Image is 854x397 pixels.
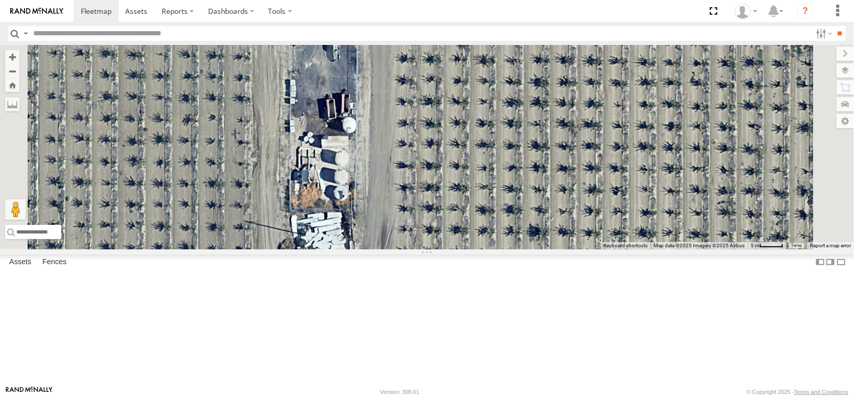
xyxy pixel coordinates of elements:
a: Visit our Website [6,387,53,397]
label: Dock Summary Table to the Left [815,254,825,269]
label: Hide Summary Table [836,254,846,269]
label: Assets [4,255,36,269]
img: rand-logo.svg [10,8,63,15]
label: Search Filter Options [812,26,834,41]
button: Zoom out [5,64,19,78]
span: 5 m [751,243,759,248]
label: Dock Summary Table to the Right [825,254,836,269]
div: © Copyright 2025 - [747,389,848,395]
label: Search Query [21,26,30,41]
div: Version: 308.01 [380,389,419,395]
label: Measure [5,97,19,111]
button: Keyboard shortcuts [603,242,647,249]
span: Map data ©2025 Imagery ©2025 Airbus [654,243,745,248]
label: Fences [37,255,72,269]
button: Drag Pegman onto the map to open Street View [5,199,26,220]
i: ? [797,3,814,19]
label: Map Settings [837,114,854,128]
button: Zoom Home [5,78,19,92]
div: Dennis Braga [731,4,761,19]
button: Map Scale: 5 m per 43 pixels [748,242,786,249]
a: Report a map error [810,243,851,248]
button: Zoom in [5,50,19,64]
a: Terms (opens in new tab) [792,244,802,248]
a: Terms and Conditions [794,389,848,395]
